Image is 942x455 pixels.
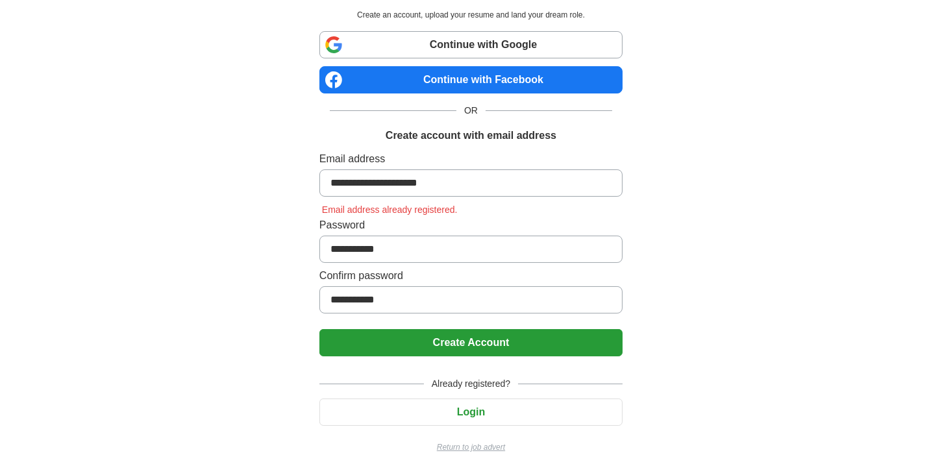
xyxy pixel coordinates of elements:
[319,217,623,233] label: Password
[319,441,623,453] a: Return to job advert
[319,151,623,167] label: Email address
[319,66,623,93] a: Continue with Facebook
[319,31,623,58] a: Continue with Google
[424,377,518,391] span: Already registered?
[456,104,486,117] span: OR
[319,329,623,356] button: Create Account
[319,204,460,215] span: Email address already registered.
[319,399,623,426] button: Login
[319,268,623,284] label: Confirm password
[386,128,556,143] h1: Create account with email address
[322,9,620,21] p: Create an account, upload your resume and land your dream role.
[319,406,623,417] a: Login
